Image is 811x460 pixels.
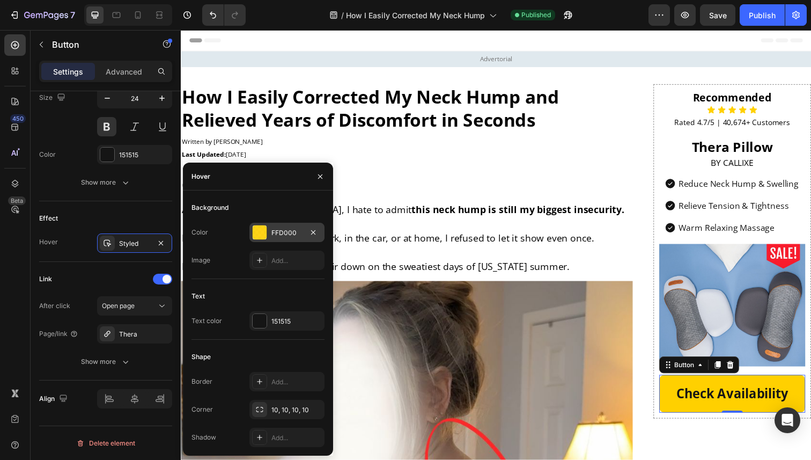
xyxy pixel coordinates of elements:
p: Warm Relaxing Massage [508,193,631,210]
div: Text [191,291,205,301]
h2: Thera Pillow [489,109,638,129]
p: Reduce Neck Hump & Swelling [508,148,631,165]
div: Text color [191,316,222,326]
strong: my biggest insecurity. [346,177,453,190]
div: Image [191,255,210,265]
p: Relieve Tension & Tightness [508,171,631,188]
span: Save [709,11,727,20]
span: Published [521,10,551,20]
div: Add... [271,433,322,443]
div: Open Intercom Messenger [775,407,800,433]
div: Size [39,91,68,105]
div: Hover [191,172,210,181]
div: Background [191,203,228,213]
iframe: To enrich screen reader interactions, please activate Accessibility in Grammarly extension settings [181,30,811,460]
h2: BY CALLIXE [489,129,638,142]
button: Delete element [39,435,172,452]
div: 10, 10, 10, 10 [271,405,322,415]
div: Link [39,274,52,284]
p: 7 [70,9,75,21]
div: Page/link [39,329,78,339]
div: Beta [8,196,26,205]
div: Button [502,337,526,347]
span: How I Easily Corrected My Neck Hump [346,10,485,21]
div: Shadow [191,433,216,442]
button: Show more [39,173,172,192]
strong: this neck hump is still [235,177,343,190]
h2: Recommended [489,61,638,77]
div: Corner [191,405,213,414]
img: gempages_490483624978678641-70dc6b3e-22da-490a-9398-df23843b1677.jpg [489,218,638,344]
div: Publish [749,10,776,21]
div: 151515 [119,150,169,160]
button: Save [700,4,735,26]
div: Align [39,392,70,406]
div: Show more [81,356,131,367]
div: After click [39,301,70,311]
p: Check Availability [506,359,621,384]
div: Border [191,377,212,386]
div: Effect [39,214,58,223]
div: Show more [81,177,131,188]
div: Delete element [76,437,135,450]
p: Settings [53,66,83,77]
p: Advanced [106,66,142,77]
div: Shape [191,352,211,362]
div: Add... [271,377,322,387]
button: Open page [97,296,172,316]
p: ⁠⁠⁠⁠⁠⁠⁠ Didn’t matter whether I was at work, in the car, or at home, I refused to let it show eve... [1,191,460,220]
div: Thera [119,330,169,339]
div: Color [39,150,56,159]
p: Button [52,38,143,51]
div: 450 [10,114,26,123]
div: Add... [271,256,322,266]
div: Hover [39,237,58,247]
p: Rated 4.7/5 | 40,674+ Customers [490,87,637,102]
span: / [341,10,344,21]
p: Even if that means wearing my hair down on the sweatiest days of [US_STATE] summer. [1,235,460,249]
div: Undo/Redo [202,4,246,26]
button: 7 [4,4,80,26]
div: 151515 [271,317,322,326]
div: Styled [119,239,150,249]
div: Color [191,228,208,237]
button: Publish [740,4,785,26]
span: Open page [102,302,135,310]
div: FFD000 [271,228,303,238]
a: Check Availability [489,352,638,391]
button: Show more [39,352,172,371]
